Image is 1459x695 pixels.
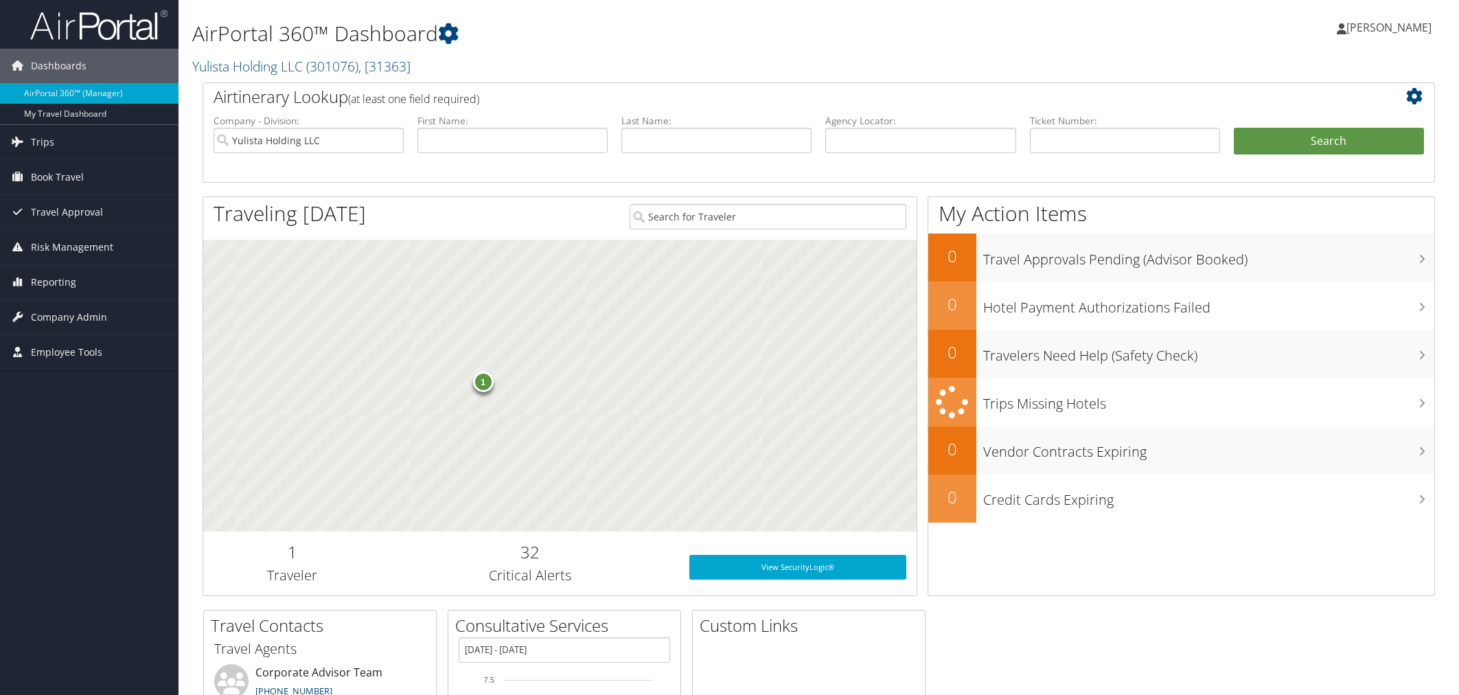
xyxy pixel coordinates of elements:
span: Dashboards [31,49,87,83]
h3: Critical Alerts [392,566,669,585]
label: Last Name: [621,114,812,128]
h3: Hotel Payment Authorizations Failed [983,291,1434,317]
span: Risk Management [31,230,113,264]
span: Reporting [31,265,76,299]
h3: Traveler [214,566,371,585]
h1: My Action Items [928,199,1434,228]
a: View SecurityLogic® [689,555,906,580]
span: , [ 31363 ] [358,57,411,76]
h1: AirPortal 360™ Dashboard [192,19,1028,48]
a: 0Vendor Contracts Expiring [928,426,1434,475]
label: Agency Locator: [825,114,1015,128]
a: 0Travelers Need Help (Safety Check) [928,330,1434,378]
span: Company Admin [31,300,107,334]
h2: Custom Links [700,614,925,637]
div: 1 [473,372,494,392]
span: Travel Approval [31,195,103,229]
h2: 0 [928,293,976,316]
input: Search for Traveler [630,204,906,229]
h3: Credit Cards Expiring [983,483,1434,510]
h3: Travel Approvals Pending (Advisor Booked) [983,243,1434,269]
span: Employee Tools [31,335,102,369]
h2: 0 [928,341,976,364]
h3: Vendor Contracts Expiring [983,435,1434,462]
h2: Travel Contacts [211,614,436,637]
h2: Airtinerary Lookup [214,85,1322,109]
h2: 0 [928,486,976,509]
h2: Consultative Services [455,614,680,637]
a: 0Credit Cards Expiring [928,475,1434,523]
a: 0Hotel Payment Authorizations Failed [928,282,1434,330]
a: Trips Missing Hotels [928,378,1434,426]
h2: 0 [928,244,976,268]
a: 0Travel Approvals Pending (Advisor Booked) [928,233,1434,282]
h1: Traveling [DATE] [214,199,366,228]
button: Search [1234,128,1424,155]
span: Trips [31,125,54,159]
h3: Trips Missing Hotels [983,387,1434,413]
a: Yulista Holding LLC [192,57,411,76]
h2: 1 [214,540,371,564]
label: First Name: [417,114,608,128]
label: Ticket Number: [1030,114,1220,128]
span: Book Travel [31,160,84,194]
span: [PERSON_NAME] [1346,20,1432,35]
img: airportal-logo.png [30,9,168,41]
h3: Travelers Need Help (Safety Check) [983,339,1434,365]
h2: 0 [928,437,976,461]
h2: 32 [392,540,669,564]
tspan: 7.5 [484,676,494,684]
span: (at least one field required) [348,91,479,106]
a: [PERSON_NAME] [1337,7,1445,48]
h3: Travel Agents [214,639,426,659]
span: ( 301076 ) [306,57,358,76]
label: Company - Division: [214,114,404,128]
